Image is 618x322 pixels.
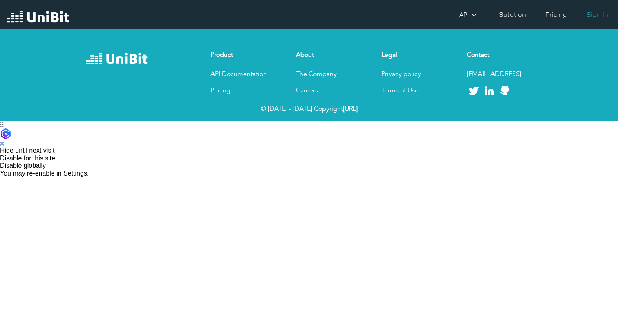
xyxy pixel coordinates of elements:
[467,52,532,59] h6: Contact
[381,52,447,59] h6: Legal
[296,52,361,59] h6: About
[467,70,532,79] p: [EMAIL_ADDRESS]
[86,52,148,67] img: logo-white.b5ed765.png
[583,6,611,23] a: Sign in
[76,104,542,114] p: © [DATE] - [DATE] Copyright
[542,6,570,23] a: Pricing
[381,71,421,78] a: Privacy policy
[381,88,419,94] a: Terms of Use
[210,71,267,78] a: API Documentation
[7,10,69,25] img: UniBit Logo
[456,6,483,23] a: API
[210,88,231,94] a: Pricing
[296,70,361,79] p: The Company
[210,52,276,59] h6: Product
[343,106,358,113] strong: [URL]
[296,88,318,94] a: Careers
[496,6,529,23] a: Solution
